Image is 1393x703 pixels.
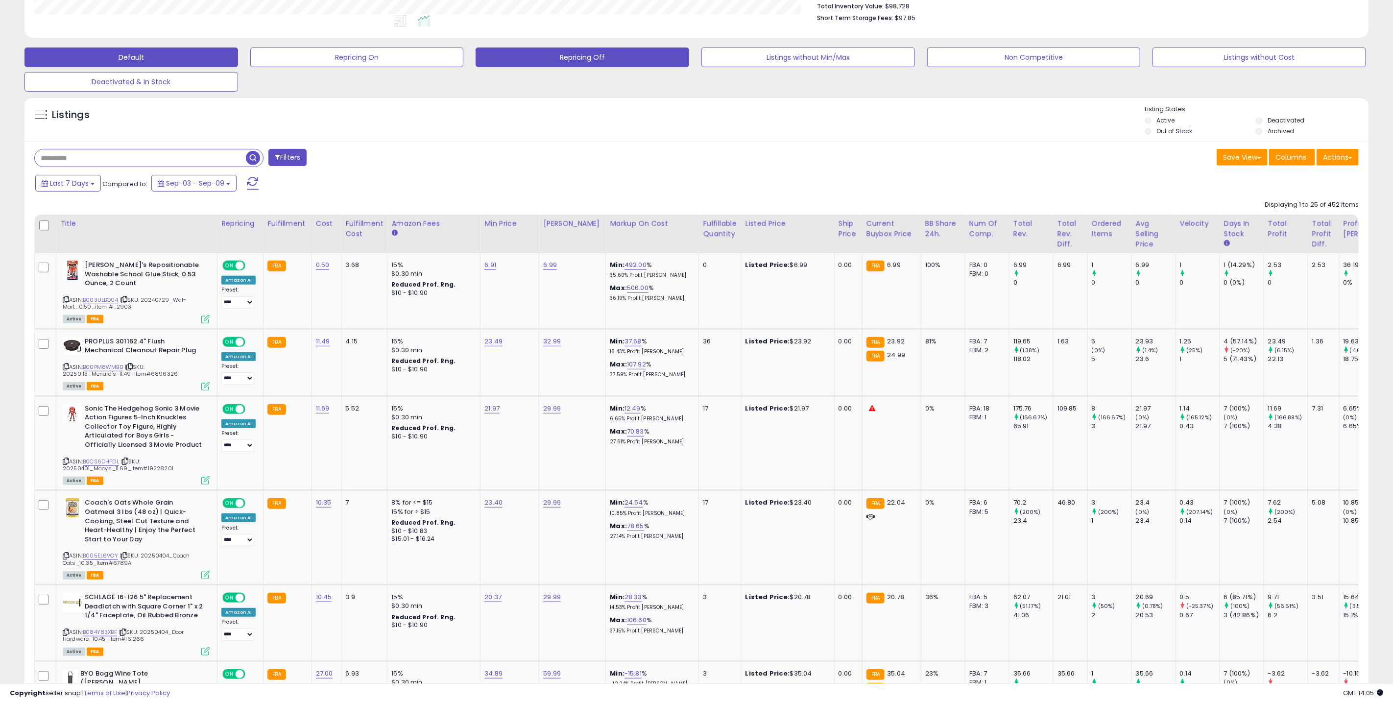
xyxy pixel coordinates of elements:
div: Amazon AI [221,513,256,522]
div: $0.30 min [391,269,473,278]
div: 22.13 [1268,355,1308,364]
div: Fulfillable Quantity [703,218,737,239]
div: % [610,498,691,516]
div: % [610,284,691,302]
a: 492.00 [624,260,647,270]
span: ON [223,338,236,346]
div: 15% [391,261,473,269]
a: 20.37 [484,592,502,602]
div: 2.53 [1268,261,1308,269]
div: Markup on Cost [610,218,695,229]
button: Filters [268,149,307,166]
span: Compared to: [102,179,147,189]
b: PROPLUS 301162 4" Flush Mechanical Cleanout Repair Plug [85,337,204,358]
span: 22.04 [887,498,905,507]
small: (200%) [1098,508,1119,516]
div: 0 [1013,278,1053,287]
div: 15% for > $15 [391,508,473,516]
span: All listings currently available for purchase on Amazon [63,382,85,390]
a: B00PM8WMB0 [83,363,123,371]
a: 11.49 [316,337,330,346]
b: Max: [610,521,627,531]
small: (-20%) [1230,346,1250,354]
div: Total Rev. Diff. [1057,218,1083,249]
div: 0.14 [1180,516,1220,525]
span: 6.99 [887,260,901,269]
b: Total Inventory Value: [817,2,884,10]
p: 35.60% Profit [PERSON_NAME] [610,272,691,279]
div: 1.25 [1180,337,1220,346]
a: 12.49 [624,404,641,413]
div: 7 (100%) [1224,516,1264,525]
div: ASIN: [63,261,210,322]
a: 107.92 [627,360,646,369]
small: (1.4%) [1142,346,1158,354]
div: Velocity [1180,218,1216,229]
div: 23.4 [1136,498,1176,507]
small: (166.89%) [1274,413,1302,421]
a: 78.65 [627,521,644,531]
span: OFF [244,499,260,508]
h5: Listings [52,108,90,122]
div: FBM: 1 [969,413,1002,422]
small: (200%) [1274,508,1296,516]
div: 1 [1180,355,1220,364]
div: FBM: 5 [969,508,1002,516]
div: 0.00 [839,498,855,507]
div: 1 [1092,261,1131,269]
span: Last 7 Days [50,178,89,188]
span: 23.92 [887,337,905,346]
span: | SKU: 20250401_Macy's_11.69_Item#19228201 [63,458,173,472]
a: B084Y83XBF [83,628,117,636]
a: 506.00 [627,283,648,293]
span: ON [223,499,236,508]
button: Columns [1269,149,1315,166]
span: $97.85 [895,13,915,23]
a: 23.40 [484,498,503,508]
button: Listings without Min/Max [701,48,915,67]
div: 23.6 [1136,355,1176,364]
small: FBA [866,261,885,271]
small: (4.69%) [1350,346,1371,354]
div: ASIN: [63,498,210,578]
div: 17 [703,404,733,413]
div: $10 - $10.90 [391,289,473,297]
a: 37.68 [624,337,642,346]
b: Reduced Prof. Rng. [391,518,456,527]
div: ASIN: [63,404,210,484]
div: % [610,404,691,422]
div: Total Rev. [1013,218,1049,239]
b: Listed Price: [745,404,790,413]
div: Preset: [221,363,256,385]
div: 7 (100%) [1224,422,1264,431]
img: 519FQtY3wxL._SL40_.jpg [63,261,82,280]
div: 0 [1092,278,1131,287]
span: FBA [87,382,103,390]
div: 65.91 [1013,422,1053,431]
a: Privacy Policy [127,688,170,698]
div: Fulfillment Cost [345,218,383,239]
b: Sonic The Hedgehog Sonic 3 Movie Action Figures 5-Inch Knuckles Collector Toy Figure, Highly Arti... [85,404,204,452]
div: 81% [925,337,958,346]
div: Preset: [221,287,256,309]
small: (165.12%) [1186,413,1212,421]
b: Min: [610,498,624,507]
div: 0 (0%) [1224,278,1264,287]
div: $0.30 min [391,346,473,355]
span: | SKU: 20250113_Menard's_11.49_Item#6896326 [63,363,178,378]
label: Deactivated [1268,116,1304,124]
div: $15.01 - $16.24 [391,535,473,543]
a: 11.69 [316,404,330,413]
div: 36 [703,337,733,346]
div: % [610,522,691,540]
small: FBA [866,351,885,362]
div: Title [60,218,213,229]
small: (166.67%) [1020,413,1047,421]
button: Non Competitive [927,48,1141,67]
button: Default [24,48,238,67]
b: Reduced Prof. Rng. [391,424,456,432]
b: Reduced Prof. Rng. [391,357,456,365]
small: FBA [267,337,286,348]
a: B0CS6DHFDL [83,458,119,466]
div: $23.40 [745,498,827,507]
